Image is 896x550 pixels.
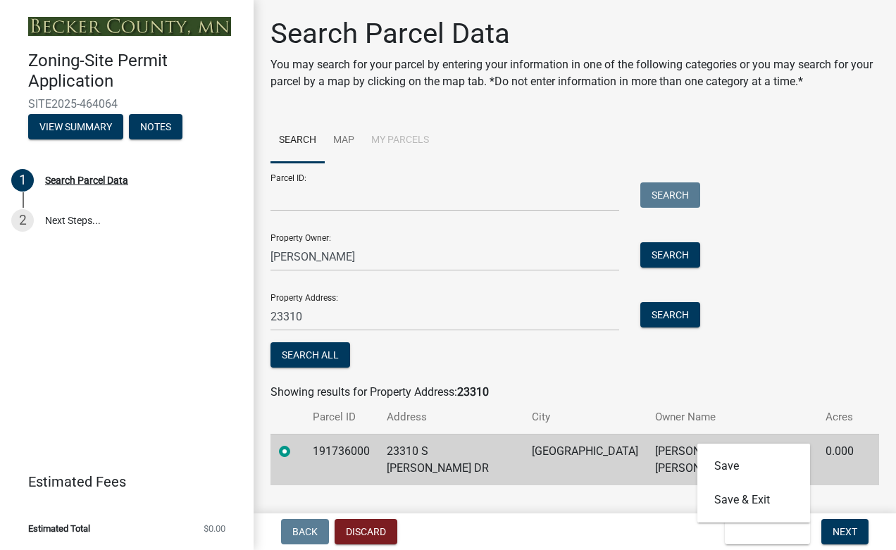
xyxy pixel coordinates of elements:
button: Save & Exit [725,519,810,544]
span: $0.00 [204,524,225,533]
button: Search [640,302,700,327]
div: 1 [11,169,34,192]
span: SITE2025-464064 [28,97,225,111]
button: Discard [335,519,397,544]
span: Save & Exit [736,526,790,537]
button: View Summary [28,114,123,139]
button: Search [640,182,700,208]
div: Save & Exit [697,444,810,523]
button: Search All [270,342,350,368]
th: Parcel ID [304,401,378,434]
th: Acres [817,401,862,434]
h4: Zoning-Site Permit Application [28,51,242,92]
td: 0.000 [817,434,862,485]
p: You may search for your parcel by entering your information in one of the following categories or... [270,56,879,90]
wm-modal-confirm: Notes [129,122,182,133]
th: Owner Name [647,401,817,434]
a: Search [270,118,325,163]
span: Back [292,526,318,537]
button: Back [281,519,329,544]
button: Notes [129,114,182,139]
td: 191736000 [304,434,378,485]
span: Estimated Total [28,524,90,533]
h1: Search Parcel Data [270,17,879,51]
div: 2 [11,209,34,232]
th: Address [378,401,523,434]
strong: 23310 [457,385,489,399]
button: Search [640,242,700,268]
a: Estimated Fees [11,468,231,496]
a: Map [325,118,363,163]
div: Showing results for Property Address: [270,384,879,401]
td: [PERSON_NAME] & [PERSON_NAME] [647,434,817,485]
td: [GEOGRAPHIC_DATA] [523,434,647,485]
button: Save [697,449,810,483]
button: Save & Exit [697,483,810,517]
td: 23310 S [PERSON_NAME] DR [378,434,523,485]
img: Becker County, Minnesota [28,17,231,36]
div: Search Parcel Data [45,175,128,185]
span: Next [833,526,857,537]
button: Next [821,519,869,544]
wm-modal-confirm: Summary [28,122,123,133]
th: City [523,401,647,434]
